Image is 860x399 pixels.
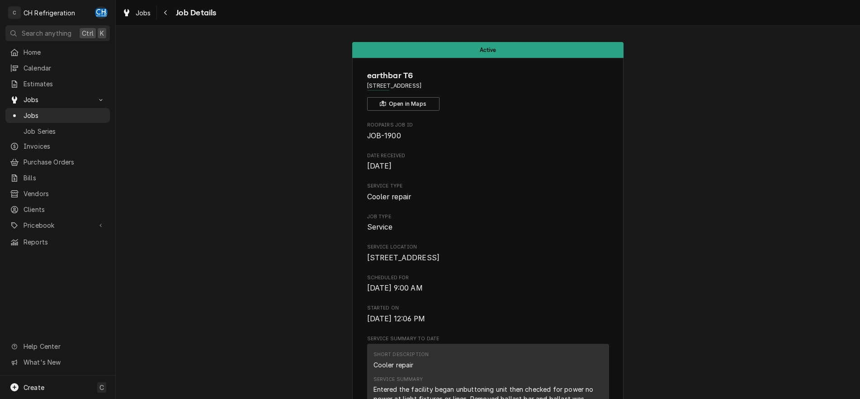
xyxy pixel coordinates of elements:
[373,351,429,358] div: Short Description
[5,76,110,91] a: Estimates
[5,45,110,60] a: Home
[367,314,609,324] span: Started On
[24,237,105,247] span: Reports
[367,305,609,324] div: Started On
[99,383,104,392] span: C
[95,6,108,19] div: CH
[24,189,105,198] span: Vendors
[24,47,105,57] span: Home
[373,376,423,383] div: Service Summary
[5,108,110,123] a: Jobs
[367,244,609,263] div: Service Location
[24,79,105,89] span: Estimates
[367,284,423,292] span: [DATE] 9:00 AM
[367,70,609,111] div: Client Information
[5,339,110,354] a: Go to Help Center
[24,173,105,183] span: Bills
[136,8,151,18] span: Jobs
[22,28,71,38] span: Search anything
[118,5,155,20] a: Jobs
[367,82,609,90] span: Address
[82,28,94,38] span: Ctrl
[367,222,609,233] span: Job Type
[5,355,110,370] a: Go to What's New
[367,274,609,294] div: Scheduled For
[5,218,110,233] a: Go to Pricebook
[24,157,105,167] span: Purchase Orders
[367,244,609,251] span: Service Location
[95,6,108,19] div: Chris Hiraga's Avatar
[24,384,44,391] span: Create
[24,205,105,214] span: Clients
[367,131,401,140] span: JOB-1900
[24,141,105,151] span: Invoices
[367,253,440,262] span: [STREET_ADDRESS]
[24,8,76,18] div: CH Refrigeration
[367,183,609,202] div: Service Type
[159,5,173,20] button: Navigate back
[367,274,609,282] span: Scheduled For
[24,95,92,104] span: Jobs
[367,192,609,202] span: Service Type
[367,152,609,160] span: Date Received
[367,131,609,141] span: Roopairs Job ID
[100,28,104,38] span: K
[5,202,110,217] a: Clients
[5,92,110,107] a: Go to Jobs
[173,7,217,19] span: Job Details
[24,111,105,120] span: Jobs
[5,61,110,75] a: Calendar
[367,213,609,221] span: Job Type
[367,162,392,170] span: [DATE]
[24,221,92,230] span: Pricebook
[367,97,439,111] button: Open in Maps
[367,192,411,201] span: Cooler repair
[367,253,609,263] span: Service Location
[5,139,110,154] a: Invoices
[24,63,105,73] span: Calendar
[367,283,609,294] span: Scheduled For
[367,183,609,190] span: Service Type
[5,170,110,185] a: Bills
[5,155,110,169] a: Purchase Orders
[367,152,609,172] div: Date Received
[367,305,609,312] span: Started On
[367,122,609,141] div: Roopairs Job ID
[367,122,609,129] span: Roopairs Job ID
[5,25,110,41] button: Search anythingCtrlK
[367,161,609,172] span: Date Received
[373,360,414,370] div: Cooler repair
[367,213,609,233] div: Job Type
[352,42,624,58] div: Status
[5,124,110,139] a: Job Series
[24,127,105,136] span: Job Series
[480,47,496,53] span: Active
[5,235,110,249] a: Reports
[24,357,104,367] span: What's New
[367,315,425,323] span: [DATE] 12:06 PM
[367,70,609,82] span: Name
[8,6,21,19] div: C
[367,335,609,343] span: Service Summary To Date
[24,342,104,351] span: Help Center
[5,186,110,201] a: Vendors
[367,223,393,231] span: Service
